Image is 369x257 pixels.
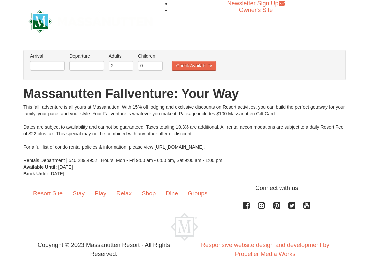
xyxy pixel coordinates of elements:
[28,184,68,204] a: Resort Site
[138,53,163,59] label: Children
[28,13,153,28] a: Massanutten Resort
[23,171,48,176] strong: Book Until:
[28,10,153,33] img: Massanutten Resort Logo
[69,53,104,59] label: Departure
[23,164,57,170] strong: Available Until:
[183,184,212,204] a: Groups
[171,213,198,241] img: Massanutten Resort Logo
[137,184,161,204] a: Shop
[109,53,133,59] label: Adults
[50,171,64,176] span: [DATE]
[111,184,137,204] a: Relax
[161,184,183,204] a: Dine
[23,87,346,100] h1: Massanutten Fallventure: Your Way
[23,104,346,164] div: This fall, adventure is all yours at Massanutten! With 15% off lodging and exclusive discounts on...
[90,184,111,204] a: Play
[58,164,73,170] span: [DATE]
[68,184,90,204] a: Stay
[239,7,273,13] a: Owner's Site
[172,61,216,71] button: Check Availability
[30,53,65,59] label: Arrival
